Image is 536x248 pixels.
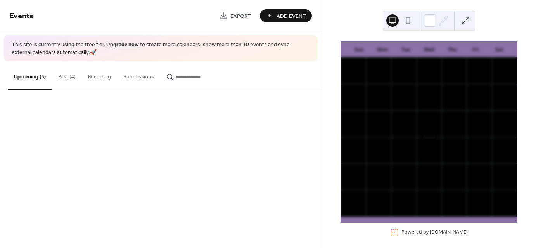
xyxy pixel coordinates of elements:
[368,86,374,92] div: 8
[464,42,487,57] div: Fri
[214,9,257,22] a: Export
[10,9,33,24] span: Events
[419,60,425,66] div: 3
[430,229,468,236] a: [DOMAIN_NAME]
[106,40,139,50] a: Upgrade now
[469,60,475,66] div: 5
[494,86,500,92] div: 13
[444,192,450,198] div: 9
[469,139,475,145] div: 26
[494,139,500,145] div: 27
[394,192,399,198] div: 7
[12,41,310,56] span: This site is currently using the free tier. to create more calendars, show more than 10 events an...
[488,42,511,57] div: Sat
[444,139,450,145] div: 25
[343,166,349,172] div: 28
[401,229,468,236] div: Powered by
[469,86,475,92] div: 12
[494,166,500,172] div: 4
[419,86,425,92] div: 10
[469,166,475,172] div: 3
[394,42,417,57] div: Tue
[419,192,425,198] div: 8
[368,60,374,66] div: 1
[444,166,450,172] div: 2
[469,113,475,118] div: 19
[343,113,349,118] div: 14
[444,86,450,92] div: 11
[230,12,251,20] span: Export
[368,192,374,198] div: 6
[8,61,52,90] button: Upcoming (3)
[417,42,441,57] div: Wed
[117,61,160,89] button: Submissions
[441,42,464,57] div: Thu
[494,113,500,118] div: 20
[394,166,399,172] div: 30
[368,166,374,172] div: 29
[277,12,306,20] span: Add Event
[343,192,349,198] div: 5
[52,61,82,89] button: Past (4)
[444,60,450,66] div: 4
[494,60,500,66] div: 6
[394,139,399,145] div: 23
[419,113,425,118] div: 17
[394,60,399,66] div: 2
[419,166,425,172] div: 1
[82,61,117,89] button: Recurring
[394,113,399,118] div: 16
[494,192,500,198] div: 11
[394,86,399,92] div: 9
[368,113,374,118] div: 15
[370,42,394,57] div: Mon
[343,86,349,92] div: 7
[368,139,374,145] div: 22
[444,113,450,118] div: 18
[347,42,370,57] div: Sun
[343,60,349,66] div: 31
[419,139,425,145] div: 24
[260,9,312,22] button: Add Event
[469,192,475,198] div: 10
[343,139,349,145] div: 21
